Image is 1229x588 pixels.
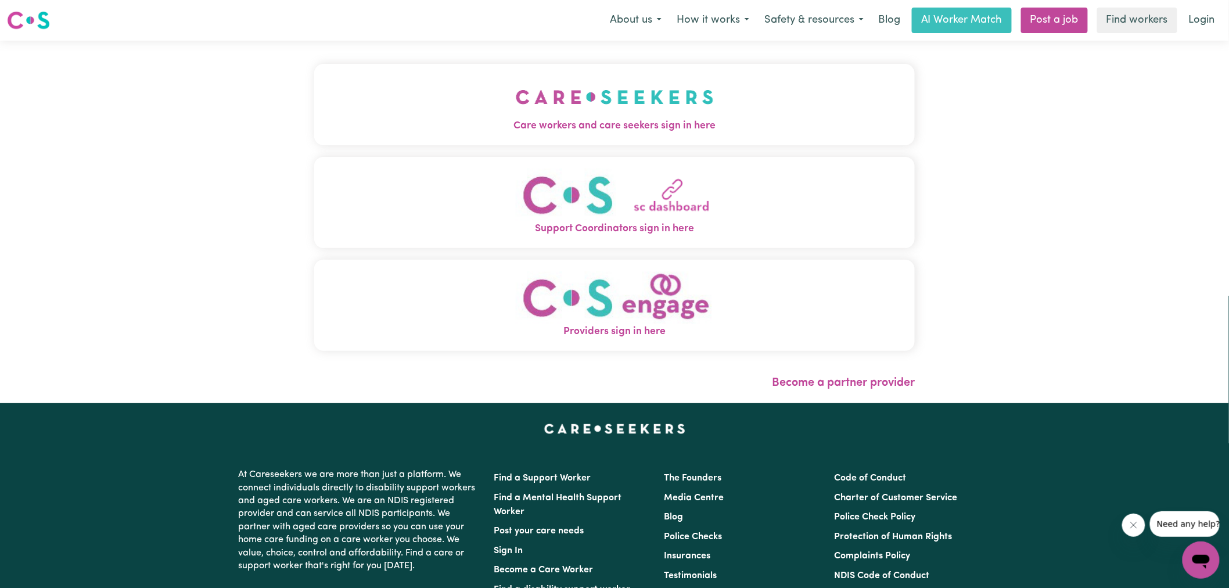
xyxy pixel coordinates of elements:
[494,546,523,555] a: Sign In
[1183,542,1220,579] iframe: Button to launch messaging window
[7,8,70,17] span: Need any help?
[1150,511,1220,537] iframe: Message from company
[1122,514,1145,537] iframe: Close message
[835,551,911,561] a: Complaints Policy
[664,532,722,542] a: Police Checks
[912,8,1012,33] a: AI Worker Match
[238,464,480,577] p: At Careseekers we are more than just a platform. We connect individuals directly to disability su...
[664,551,710,561] a: Insurances
[314,324,915,339] span: Providers sign in here
[494,565,593,575] a: Become a Care Worker
[835,474,907,483] a: Code of Conduct
[1097,8,1177,33] a: Find workers
[835,571,930,580] a: NDIS Code of Conduct
[664,493,724,503] a: Media Centre
[314,64,915,145] button: Care workers and care seekers sign in here
[835,512,916,522] a: Police Check Policy
[757,8,871,33] button: Safety & resources
[314,157,915,248] button: Support Coordinators sign in here
[494,474,591,483] a: Find a Support Worker
[835,493,958,503] a: Charter of Customer Service
[835,532,953,542] a: Protection of Human Rights
[7,10,50,31] img: Careseekers logo
[314,119,915,134] span: Care workers and care seekers sign in here
[494,526,584,536] a: Post your care needs
[314,221,915,236] span: Support Coordinators sign in here
[664,571,717,580] a: Testimonials
[544,424,685,433] a: Careseekers home page
[1021,8,1088,33] a: Post a job
[494,493,621,517] a: Find a Mental Health Support Worker
[1182,8,1222,33] a: Login
[7,7,50,34] a: Careseekers logo
[871,8,907,33] a: Blog
[602,8,669,33] button: About us
[772,377,915,389] a: Become a partner provider
[314,260,915,351] button: Providers sign in here
[669,8,757,33] button: How it works
[664,512,683,522] a: Blog
[664,474,721,483] a: The Founders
